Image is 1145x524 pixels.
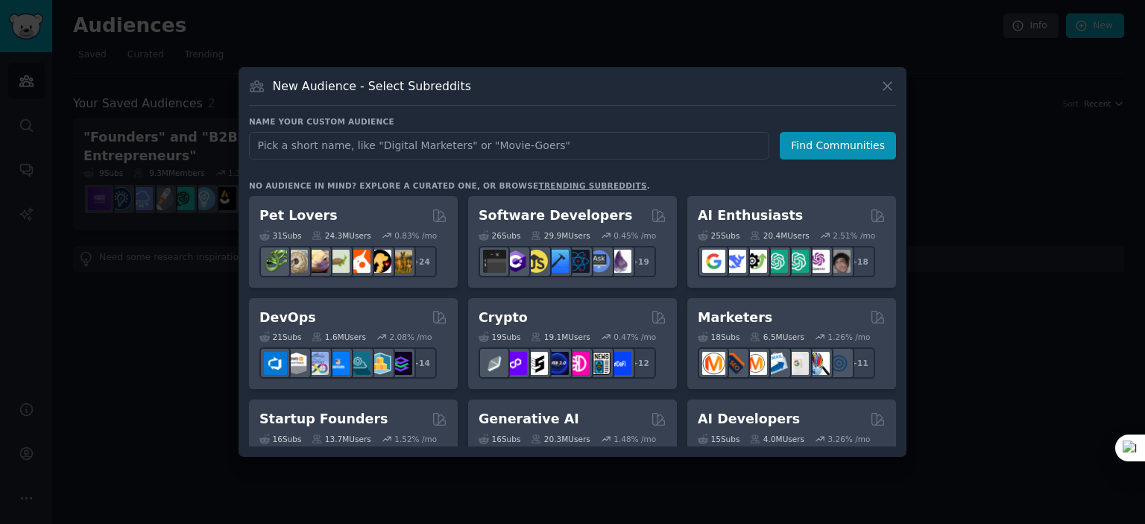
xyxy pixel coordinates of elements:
img: PlatformEngineers [389,352,412,375]
img: turtle [327,250,350,273]
div: 31 Sub s [259,230,301,241]
div: 1.26 % /mo [828,332,871,342]
h2: DevOps [259,309,316,327]
h2: Software Developers [479,206,632,225]
div: 18 Sub s [698,332,739,342]
img: PetAdvice [368,250,391,273]
img: aws_cdk [368,352,391,375]
div: 25 Sub s [698,230,739,241]
img: iOSProgramming [546,250,569,273]
div: 15 Sub s [698,434,739,444]
img: Docker_DevOps [306,352,329,375]
div: 13.7M Users [312,434,370,444]
div: 0.45 % /mo [613,230,656,241]
img: software [483,250,506,273]
img: platformengineering [347,352,370,375]
div: 1.6M Users [312,332,366,342]
div: 20.3M Users [531,434,590,444]
div: 2.08 % /mo [390,332,432,342]
div: 6.5M Users [750,332,804,342]
div: + 24 [406,246,437,277]
div: 16 Sub s [259,434,301,444]
img: OnlineMarketing [827,352,851,375]
img: chatgpt_promptDesign [765,250,788,273]
img: GoogleGeminiAI [702,250,725,273]
div: 19 Sub s [479,332,520,342]
img: elixir [608,250,631,273]
img: CryptoNews [587,352,611,375]
img: defiblockchain [567,352,590,375]
img: 0xPolygon [504,352,527,375]
img: Emailmarketing [765,352,788,375]
input: Pick a short name, like "Digital Marketers" or "Movie-Goers" [249,132,769,160]
img: OpenAIDev [807,250,830,273]
img: herpetology [264,250,287,273]
img: DeepSeek [723,250,746,273]
div: + 11 [844,347,875,379]
h2: AI Enthusiasts [698,206,803,225]
img: ArtificalIntelligence [827,250,851,273]
div: 4.0M Users [750,434,804,444]
button: Find Communities [780,132,896,160]
div: 29.9M Users [531,230,590,241]
img: bigseo [723,352,746,375]
img: cockatiel [347,250,370,273]
h2: Pet Lovers [259,206,338,225]
img: web3 [546,352,569,375]
div: + 18 [844,246,875,277]
img: AWS_Certified_Experts [285,352,308,375]
div: 1.48 % /mo [613,434,656,444]
img: AskComputerScience [587,250,611,273]
div: 19.1M Users [531,332,590,342]
h2: Startup Founders [259,410,388,429]
div: 2.51 % /mo [833,230,875,241]
h3: Name your custom audience [249,116,896,127]
img: AskMarketing [744,352,767,375]
img: DevOpsLinks [327,352,350,375]
div: 24.3M Users [312,230,370,241]
img: content_marketing [702,352,725,375]
div: + 19 [625,246,656,277]
img: leopardgeckos [306,250,329,273]
div: 26 Sub s [479,230,520,241]
div: + 14 [406,347,437,379]
div: 16 Sub s [479,434,520,444]
img: ethstaker [525,352,548,375]
img: csharp [504,250,527,273]
div: 20.4M Users [750,230,809,241]
img: learnjavascript [525,250,548,273]
img: azuredevops [264,352,287,375]
div: 3.26 % /mo [828,434,871,444]
img: googleads [786,352,809,375]
h2: AI Developers [698,410,800,429]
div: 1.52 % /mo [394,434,437,444]
div: 0.47 % /mo [613,332,656,342]
img: AItoolsCatalog [744,250,767,273]
img: MarketingResearch [807,352,830,375]
img: chatgpt_prompts_ [786,250,809,273]
img: defi_ [608,352,631,375]
img: ballpython [285,250,308,273]
img: dogbreed [389,250,412,273]
h2: Marketers [698,309,772,327]
img: reactnative [567,250,590,273]
h2: Generative AI [479,410,579,429]
div: 21 Sub s [259,332,301,342]
img: ethfinance [483,352,506,375]
div: 0.83 % /mo [394,230,437,241]
h3: New Audience - Select Subreddits [273,78,471,94]
div: No audience in mind? Explore a curated one, or browse . [249,180,650,191]
h2: Crypto [479,309,528,327]
div: + 12 [625,347,656,379]
a: trending subreddits [538,181,646,190]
